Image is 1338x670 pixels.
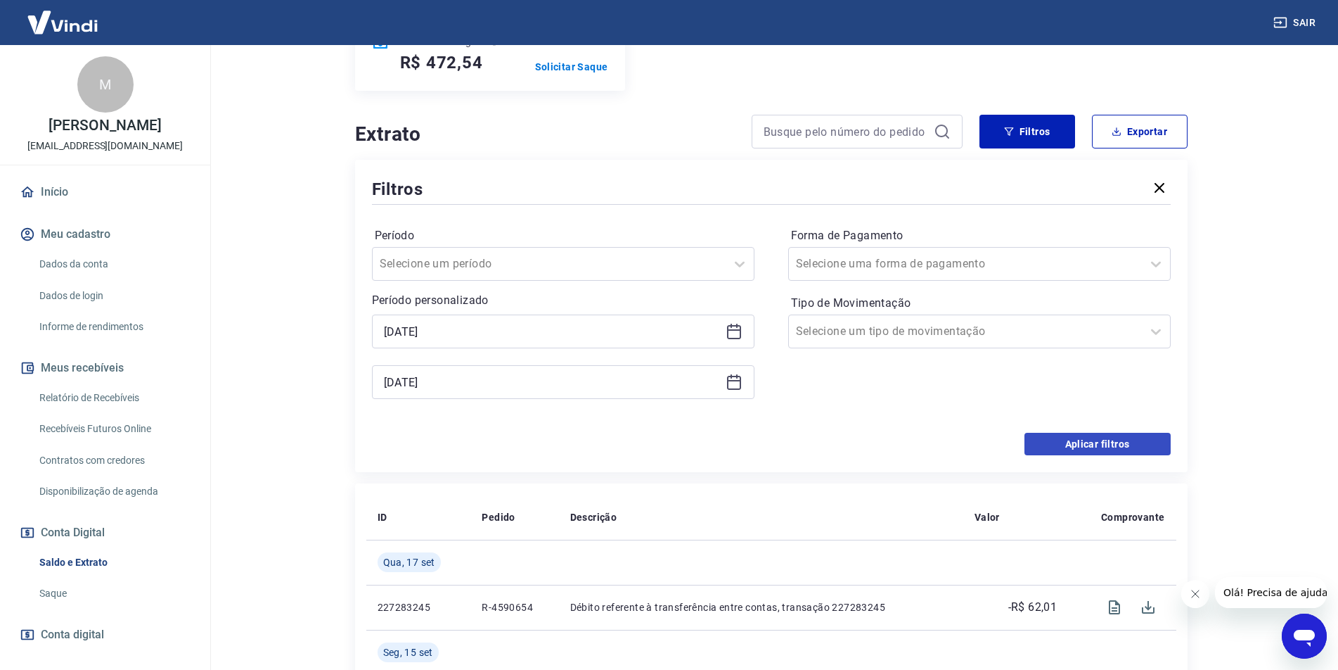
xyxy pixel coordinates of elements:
[34,250,193,279] a: Dados da conta
[27,139,183,153] p: [EMAIL_ADDRESS][DOMAIN_NAME]
[1098,590,1131,624] span: Visualizar
[17,219,193,250] button: Meu cadastro
[34,579,193,608] a: Saque
[8,10,118,21] span: Olá! Precisa de ajuda?
[34,384,193,412] a: Relatório de Recebíveis
[34,548,193,577] a: Saldo e Extrato
[384,372,720,393] input: Data final
[34,446,193,475] a: Contratos com credores
[979,115,1075,148] button: Filtros
[378,600,460,614] p: 227283245
[372,178,424,201] h5: Filtros
[375,227,752,244] label: Período
[400,51,483,74] h5: R$ 472,54
[1181,580,1209,608] iframe: Fechar mensagem
[1131,590,1165,624] span: Download
[384,321,720,342] input: Data inicial
[791,295,1168,312] label: Tipo de Movimentação
[535,60,608,74] a: Solicitar Saque
[17,177,193,208] a: Início
[1008,599,1057,616] p: -R$ 62,01
[1092,115,1188,148] button: Exportar
[482,510,515,524] p: Pedido
[974,510,1000,524] p: Valor
[791,227,1168,244] label: Forma de Pagamento
[1024,433,1171,455] button: Aplicar filtros
[355,120,735,148] h4: Extrato
[41,625,104,645] span: Conta digital
[570,600,952,614] p: Débito referente à transferência entre contas, transação 227283245
[378,510,387,524] p: ID
[77,56,134,113] div: M
[482,600,547,614] p: R-4590654
[372,292,754,309] p: Período personalizado
[17,517,193,548] button: Conta Digital
[383,645,433,659] span: Seg, 15 set
[34,415,193,443] a: Recebíveis Futuros Online
[1282,614,1327,659] iframe: Botão para abrir a janela de mensagens
[34,312,193,341] a: Informe de rendimentos
[764,121,928,142] input: Busque pelo número do pedido
[17,1,108,44] img: Vindi
[383,555,435,569] span: Qua, 17 set
[1271,10,1321,36] button: Sair
[1101,510,1164,524] p: Comprovante
[34,282,193,310] a: Dados de login
[34,477,193,506] a: Disponibilização de agenda
[17,619,193,650] a: Conta digital
[570,510,617,524] p: Descrição
[49,118,161,133] p: [PERSON_NAME]
[1215,577,1327,608] iframe: Mensagem da empresa
[17,353,193,384] button: Meus recebíveis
